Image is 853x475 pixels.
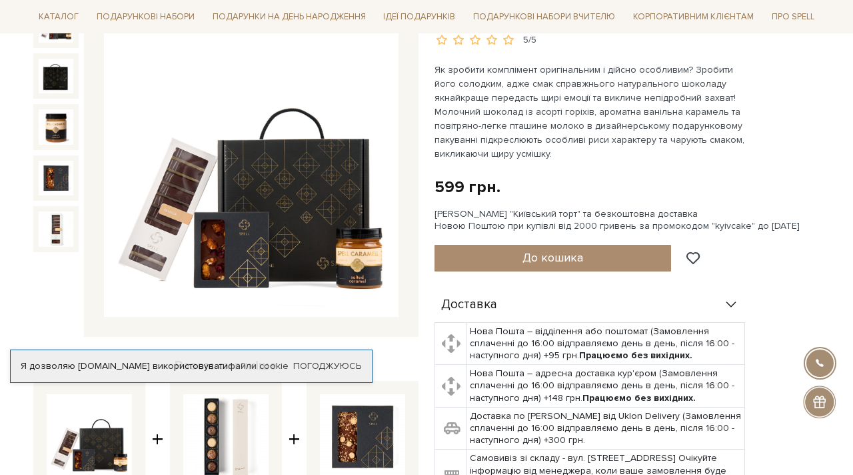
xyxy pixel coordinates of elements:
[378,7,460,27] a: Ідеї подарунків
[39,59,73,93] img: Подарунок Шоколадний комплімент
[434,245,671,272] button: До кошика
[766,7,820,27] a: Про Spell
[104,23,399,318] img: Подарунок Шоколадний комплімент
[523,34,536,47] div: 5/5
[467,407,745,450] td: Доставка по [PERSON_NAME] від Uklon Delivery (Замовлення сплаченні до 16:00 відправляємо день в д...
[579,350,692,361] b: Працюємо без вихідних.
[39,109,73,144] img: Подарунок Шоколадний комплімент
[39,211,73,246] img: Подарунок Шоколадний комплімент
[522,250,583,265] span: До кошика
[434,208,820,232] div: [PERSON_NAME] "Київський торт" та безкоштовна доставка Новою Поштою при купівлі від 2000 гривень ...
[434,177,500,197] div: 599 грн.
[91,7,200,27] a: Подарункові набори
[293,360,361,372] a: Погоджуюсь
[467,365,745,408] td: Нова Пошта – адресна доставка кур'єром (Замовлення сплаченні до 16:00 відправляємо день в день, п...
[628,7,759,27] a: Корпоративним клієнтам
[467,322,745,365] td: Нова Пошта – відділення або поштомат (Замовлення сплаченні до 16:00 відправляємо день в день, піс...
[207,7,371,27] a: Подарунки на День народження
[434,63,747,161] p: Як зробити комплімент оригінальним і дійсно особливим? Зробити його солодким, адже смак справжньо...
[468,5,620,28] a: Подарункові набори Вчителю
[582,392,696,404] b: Працюємо без вихідних.
[441,299,497,311] span: Доставка
[33,7,84,27] a: Каталог
[11,360,372,372] div: Я дозволяю [DOMAIN_NAME] використовувати
[228,360,289,372] a: файли cookie
[39,161,73,195] img: Подарунок Шоколадний комплімент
